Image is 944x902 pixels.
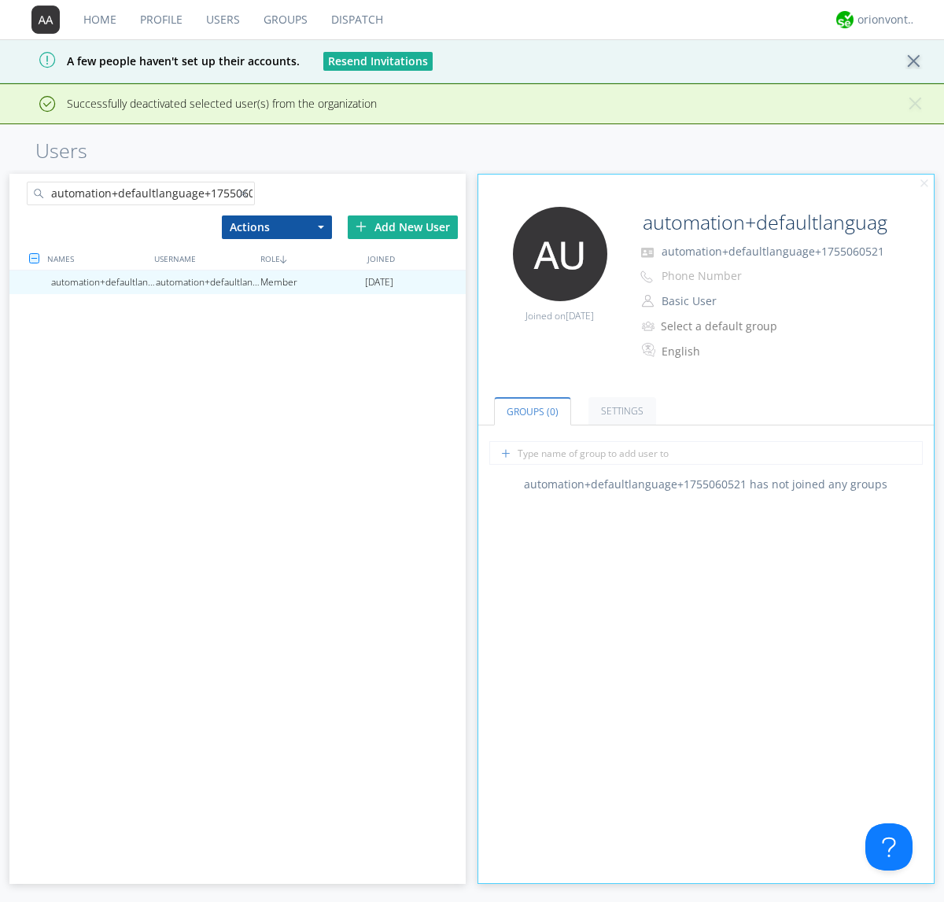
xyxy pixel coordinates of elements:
[363,247,470,270] div: JOINED
[222,215,332,239] button: Actions
[865,823,913,871] iframe: Toggle Customer Support
[588,397,656,425] a: Settings
[256,247,363,270] div: ROLE
[525,309,594,322] span: Joined on
[478,477,935,492] div: automation+defaultlanguage+1755060521 has not joined any groups
[919,179,930,190] img: cancel.svg
[642,341,658,359] img: In groups with Translation enabled, this user's messages will be automatically translated to and ...
[566,309,594,322] span: [DATE]
[513,207,607,301] img: 373638.png
[636,207,891,238] input: Name
[836,11,854,28] img: 29d36aed6fa347d5a1537e7736e6aa13
[9,271,466,294] a: automation+defaultlanguage+1755060521automation+defaultlanguage+1755060521Member[DATE]
[31,6,60,34] img: 373638.png
[640,271,653,283] img: phone-outline.svg
[656,290,813,312] button: Basic User
[494,397,571,425] a: Groups (0)
[156,271,260,294] div: automation+defaultlanguage+1755060521
[12,96,377,111] span: Successfully deactivated selected user(s) from the organization
[661,318,792,334] div: Select a default group
[356,221,367,232] img: plus.svg
[662,244,884,259] span: automation+defaultlanguage+1755060521
[260,271,365,294] div: Member
[323,52,433,71] button: Resend Invitations
[348,215,458,239] div: Add New User
[43,247,149,270] div: NAMES
[27,182,255,205] input: Search users
[642,315,657,337] img: icon-alert-users-thin-outline.svg
[12,53,300,68] span: A few people haven't set up their accounts.
[150,247,256,270] div: USERNAME
[489,441,923,465] input: Type name of group to add user to
[365,271,393,294] span: [DATE]
[857,12,916,28] div: orionvontas+atlas+automation+org2
[642,295,654,307] img: person-outline.svg
[662,344,793,359] div: English
[51,271,156,294] div: automation+defaultlanguage+1755060521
